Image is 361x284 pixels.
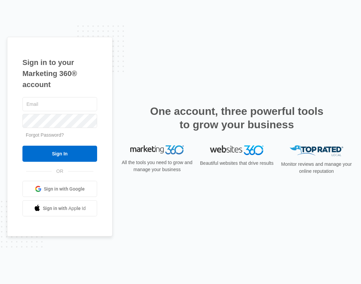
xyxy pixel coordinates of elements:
[22,97,97,111] input: Email
[210,145,264,155] img: Websites 360
[44,186,85,193] span: Sign in with Google
[22,200,97,216] a: Sign in with Apple Id
[22,146,97,162] input: Sign In
[22,181,97,197] a: Sign in with Google
[43,205,86,212] span: Sign in with Apple Id
[279,161,354,175] p: Monitor reviews and manage your online reputation
[290,145,343,156] img: Top Rated Local
[22,57,97,90] h1: Sign in to your Marketing 360® account
[148,104,326,131] h2: One account, three powerful tools to grow your business
[130,145,184,155] img: Marketing 360
[52,168,68,175] span: OR
[199,160,274,167] p: Beautiful websites that drive results
[26,132,64,138] a: Forgot Password?
[120,159,195,173] p: All the tools you need to grow and manage your business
